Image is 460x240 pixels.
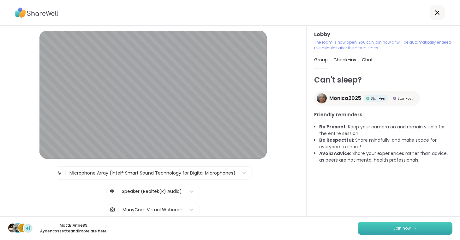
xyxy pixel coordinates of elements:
[362,57,373,63] span: Chat
[314,91,420,106] a: Monica2025Monica2025Star PeerStar PeerStar HostStar Host
[26,225,30,232] span: +1
[15,5,58,20] img: ShareWell Logo
[371,96,385,101] span: Star Peer
[358,222,452,235] button: Join now
[8,224,17,232] img: MattB
[393,97,396,100] img: Star Host
[397,96,413,101] span: Star Host
[118,203,119,216] span: |
[21,224,25,232] span: A
[314,40,452,51] p: The room is now open. You can join now or will be automatically entered five minutes after the gr...
[39,223,109,234] p: MattB , Amie89 , Aydencossette and 1 more are here.
[122,206,182,213] div: ManyCam Virtual Webcam
[333,57,356,63] span: Check-ins
[65,167,66,179] span: |
[319,124,346,130] b: Be Present
[117,188,119,195] span: |
[13,224,22,232] img: Amie89
[317,93,327,103] img: Monica2025
[366,97,369,100] img: Star Peer
[329,95,361,102] span: Monica2025
[319,137,353,143] b: Be Respectful
[314,111,452,119] h3: Friendly reminders:
[314,57,328,63] span: Group
[314,74,452,86] h1: Can't sleep?
[319,150,452,163] li: : Share your experiences rather than advice, as peers are not mental health professionals.
[413,226,417,230] img: ShareWell Logomark
[57,167,62,179] img: Microphone
[393,225,411,231] span: Join now
[110,203,115,216] img: Camera
[69,170,236,176] div: Microphone Array (Intel® Smart Sound Technology for Digital Microphones)
[314,31,452,38] h3: Lobby
[319,137,452,150] li: : Share mindfully, and make space for everyone to share!
[319,150,350,157] b: Avoid Advice
[319,124,452,137] li: : Keep your camera on and remain visible for the entire session.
